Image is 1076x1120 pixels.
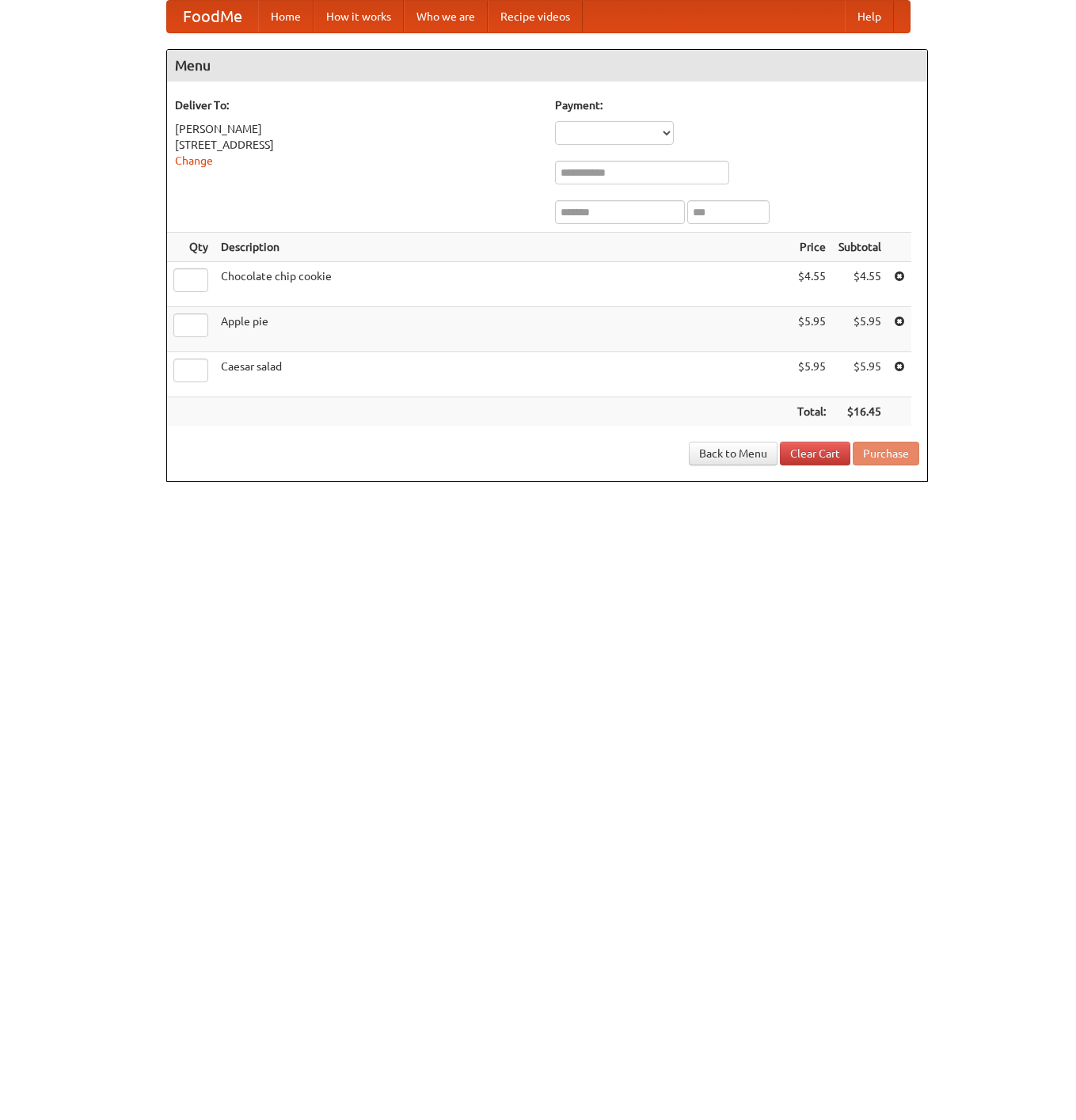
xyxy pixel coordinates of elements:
[791,233,832,262] th: Price
[832,262,888,307] td: $4.55
[175,154,213,167] a: Change
[167,50,927,82] h4: Menu
[215,233,791,262] th: Description
[314,1,404,32] a: How it works
[488,1,583,32] a: Recipe videos
[791,262,832,307] td: $4.55
[175,121,539,137] div: [PERSON_NAME]
[791,352,832,397] td: $5.95
[791,307,832,352] td: $5.95
[175,97,539,113] h5: Deliver To:
[845,1,894,32] a: Help
[832,352,888,397] td: $5.95
[832,307,888,352] td: $5.95
[689,442,778,465] a: Back to Menu
[853,442,919,465] button: Purchase
[215,352,791,397] td: Caesar salad
[215,262,791,307] td: Chocolate chip cookie
[832,233,888,262] th: Subtotal
[167,233,215,262] th: Qty
[791,397,832,427] th: Total:
[258,1,314,32] a: Home
[832,397,888,427] th: $16.45
[780,442,850,465] a: Clear Cart
[215,307,791,352] td: Apple pie
[167,1,258,32] a: FoodMe
[404,1,488,32] a: Who we are
[175,137,539,153] div: [STREET_ADDRESS]
[555,97,919,113] h5: Payment:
